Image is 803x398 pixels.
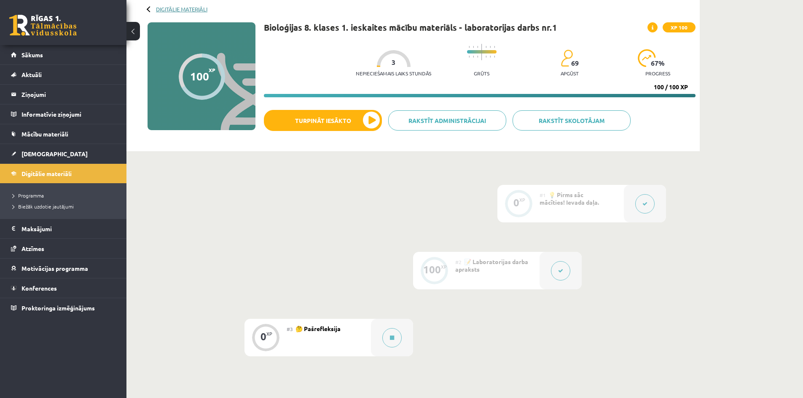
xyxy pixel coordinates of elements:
[21,104,116,124] legend: Informatīvie ziņojumi
[11,144,116,163] a: [DEMOGRAPHIC_DATA]
[264,110,382,131] button: Turpināt iesākto
[13,192,118,199] a: Programma
[561,70,579,76] p: apgūst
[356,70,431,76] p: Nepieciešamais laiks stundās
[455,259,462,265] span: #2
[21,219,116,238] legend: Maksājumi
[423,266,441,273] div: 100
[287,326,293,332] span: #3
[295,325,341,332] span: 🤔 Pašrefleksija
[494,56,495,58] img: icon-short-line-57e1e144782c952c97e751825c79c345078a6d821885a25fce030b3d8c18986b.svg
[11,298,116,318] a: Proktoringa izmēģinājums
[13,192,44,199] span: Programma
[455,258,528,273] span: 📝 Laboratorijas darba apraksts
[190,70,209,83] div: 100
[494,46,495,48] img: icon-short-line-57e1e144782c952c97e751825c79c345078a6d821885a25fce030b3d8c18986b.svg
[11,219,116,238] a: Maksājumi
[21,85,116,104] legend: Ziņojumi
[571,59,579,67] span: 69
[21,130,68,138] span: Mācību materiāli
[11,278,116,298] a: Konferences
[21,264,88,272] span: Motivācijas programma
[11,65,116,84] a: Aktuāli
[264,22,557,32] h1: Bioloģijas 8. klases 1. ieskaites mācību materiāls - laboratorijas darbs nr.1
[13,203,74,210] span: Biežāk uzdotie jautājumi
[11,124,116,144] a: Mācību materiāli
[561,49,573,67] img: students-c634bb4e5e11cddfef0936a35e636f08e4e9abd3cc4e673bd6f9a4125e45ecb1.svg
[21,170,72,177] span: Digitālie materiāli
[519,198,525,202] div: XP
[477,56,478,58] img: icon-short-line-57e1e144782c952c97e751825c79c345078a6d821885a25fce030b3d8c18986b.svg
[388,110,506,131] a: Rakstīt administrācijai
[392,59,395,66] span: 3
[486,56,486,58] img: icon-short-line-57e1e144782c952c97e751825c79c345078a6d821885a25fce030b3d8c18986b.svg
[477,46,478,48] img: icon-short-line-57e1e144782c952c97e751825c79c345078a6d821885a25fce030b3d8c18986b.svg
[645,70,670,76] p: progress
[11,104,116,124] a: Informatīvie ziņojumi
[266,331,272,336] div: XP
[473,56,474,58] img: icon-short-line-57e1e144782c952c97e751825c79c345078a6d821885a25fce030b3d8c18986b.svg
[21,304,95,312] span: Proktoringa izmēģinājums
[21,284,57,292] span: Konferences
[209,67,215,73] span: XP
[513,110,631,131] a: Rakstīt skolotājam
[663,22,696,32] span: XP 100
[481,44,482,60] img: icon-long-line-d9ea69661e0d244f92f715978eff75569469978d946b2353a9bb055b3ed8787d.svg
[474,70,489,76] p: Grūts
[638,49,656,67] img: icon-progress-161ccf0a02000e728c5f80fcf4c31c7af3da0e1684b2b1d7c360e028c24a22f1.svg
[11,259,116,278] a: Motivācijas programma
[540,191,599,206] span: 💡 Pirms sāc mācīties! Ievada daļa.
[9,15,77,36] a: Rīgas 1. Tālmācības vidusskola
[156,6,207,12] a: Digitālie materiāli
[11,239,116,258] a: Atzīmes
[261,333,266,340] div: 0
[21,150,88,158] span: [DEMOGRAPHIC_DATA]
[11,45,116,64] a: Sākums
[11,164,116,183] a: Digitālie materiāli
[21,71,42,78] span: Aktuāli
[21,245,44,252] span: Atzīmes
[513,199,519,206] div: 0
[540,192,546,198] span: #1
[13,203,118,210] a: Biežāk uzdotie jautājumi
[11,85,116,104] a: Ziņojumi
[21,51,43,59] span: Sākums
[473,46,474,48] img: icon-short-line-57e1e144782c952c97e751825c79c345078a6d821885a25fce030b3d8c18986b.svg
[441,264,447,269] div: XP
[486,46,486,48] img: icon-short-line-57e1e144782c952c97e751825c79c345078a6d821885a25fce030b3d8c18986b.svg
[651,59,665,67] span: 67 %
